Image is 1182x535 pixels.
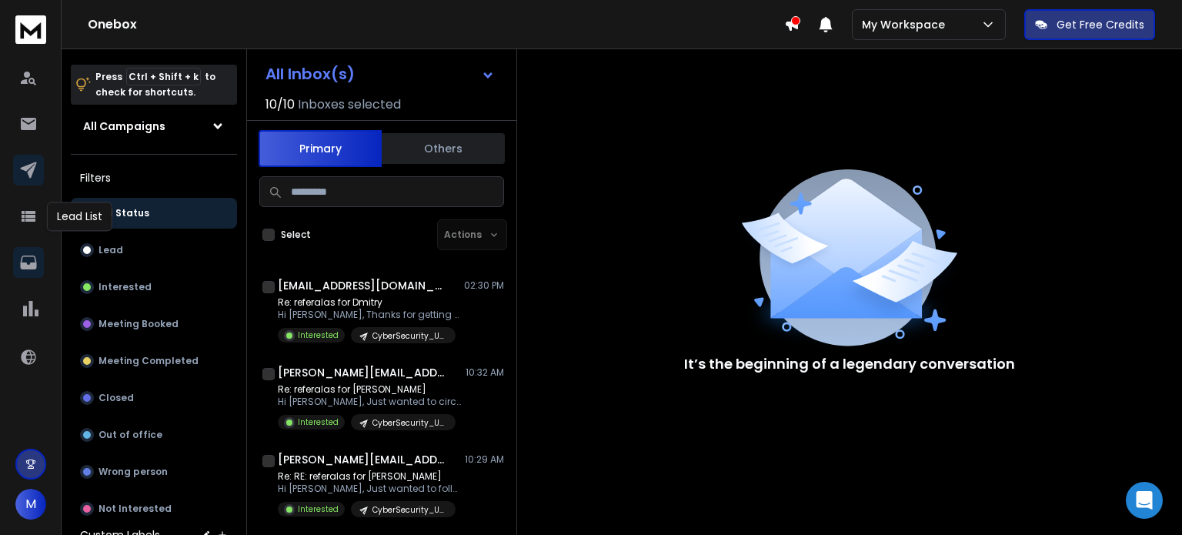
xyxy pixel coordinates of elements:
div: Lead List [47,202,112,231]
h1: Onebox [88,15,784,34]
button: M [15,489,46,520]
h1: [PERSON_NAME][EMAIL_ADDRESS][DOMAIN_NAME] [278,365,447,380]
p: Re: RE: referalas for [PERSON_NAME] [278,470,462,483]
img: logo [15,15,46,44]
p: Press to check for shortcuts. [95,69,215,100]
p: Lead [98,244,123,256]
div: Open Intercom Messenger [1126,482,1163,519]
button: Meeting Completed [71,346,237,376]
p: All Status [100,207,149,219]
p: My Workspace [862,17,951,32]
p: Re: referalas for Dmitry [278,296,462,309]
h1: [EMAIL_ADDRESS][DOMAIN_NAME] [278,278,447,293]
p: CyberSecurity_USA [372,417,446,429]
h1: All Campaigns [83,119,165,134]
button: Meeting Booked [71,309,237,339]
p: Get Free Credits [1057,17,1144,32]
p: Interested [98,281,152,293]
button: Primary [259,130,382,167]
span: 10 / 10 [265,95,295,114]
button: Others [382,132,505,166]
h3: Filters [71,167,237,189]
p: Interested [298,416,339,428]
span: Ctrl + Shift + k [126,68,201,85]
h1: All Inbox(s) [265,66,355,82]
p: Meeting Booked [98,318,179,330]
p: 10:29 AM [465,453,504,466]
p: It’s the beginning of a legendary conversation [684,353,1015,375]
p: Interested [298,503,339,515]
h3: Inboxes selected [298,95,401,114]
p: Closed [98,392,134,404]
p: Interested [298,329,339,341]
p: Re: referalas for [PERSON_NAME] [278,383,462,396]
button: Lead [71,235,237,266]
button: Not Interested [71,493,237,524]
button: All Status [71,198,237,229]
button: Wrong person [71,456,237,487]
button: All Campaigns [71,111,237,142]
p: Hi [PERSON_NAME], Just wanted to circle [278,396,462,408]
p: CyberSecurity_USA [372,504,446,516]
label: Select [281,229,311,241]
button: Interested [71,272,237,303]
p: Wrong person [98,466,168,478]
button: All Inbox(s) [253,59,507,89]
p: Hi [PERSON_NAME], Thanks for getting back [278,309,462,321]
button: Get Free Credits [1024,9,1155,40]
button: Out of office [71,420,237,450]
p: 02:30 PM [464,279,504,292]
p: Meeting Completed [98,355,199,367]
p: Not Interested [98,503,172,515]
button: Closed [71,383,237,413]
h1: [PERSON_NAME][EMAIL_ADDRESS][DOMAIN_NAME] [278,452,447,467]
p: CyberSecurity_USA [372,330,446,342]
p: Out of office [98,429,162,441]
p: Hi [PERSON_NAME], Just wanted to follow [278,483,462,495]
p: 10:32 AM [466,366,504,379]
